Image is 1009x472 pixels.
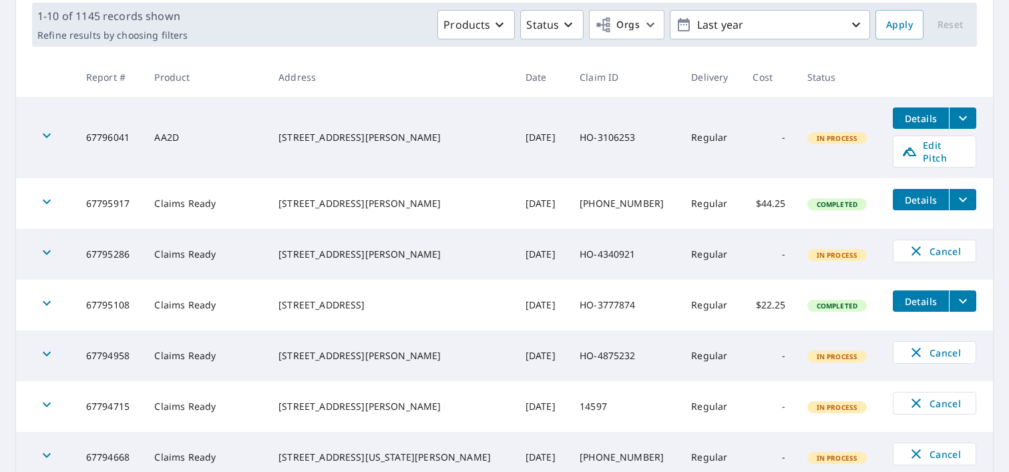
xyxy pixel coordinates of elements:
[901,139,968,164] span: Edit Pitch
[569,280,680,330] td: HO-3777874
[893,443,976,465] button: Cancel
[742,330,796,381] td: -
[886,17,913,33] span: Apply
[893,290,949,312] button: detailsBtn-67795108
[75,229,144,280] td: 67795286
[569,178,680,229] td: [PHONE_NUMBER]
[569,57,680,97] th: Claim ID
[949,290,976,312] button: filesDropdownBtn-67795108
[893,392,976,415] button: Cancel
[268,57,515,97] th: Address
[893,107,949,129] button: detailsBtn-67796041
[569,229,680,280] td: HO-4340921
[515,57,569,97] th: Date
[680,178,742,229] td: Regular
[742,229,796,280] td: -
[949,189,976,210] button: filesDropdownBtn-67795917
[742,97,796,178] td: -
[569,381,680,432] td: 14597
[75,178,144,229] td: 67795917
[569,97,680,178] td: HO-3106253
[809,301,865,310] span: Completed
[680,280,742,330] td: Regular
[144,97,268,178] td: AA2D
[278,248,504,261] div: [STREET_ADDRESS][PERSON_NAME]
[875,10,924,39] button: Apply
[75,280,144,330] td: 67795108
[144,229,268,280] td: Claims Ready
[278,451,504,464] div: [STREET_ADDRESS][US_STATE][PERSON_NAME]
[809,352,866,361] span: In Process
[37,8,188,24] p: 1-10 of 1145 records shown
[907,344,962,361] span: Cancel
[893,240,976,262] button: Cancel
[907,446,962,462] span: Cancel
[901,194,941,206] span: Details
[144,57,268,97] th: Product
[515,97,569,178] td: [DATE]
[893,189,949,210] button: detailsBtn-67795917
[437,10,515,39] button: Products
[680,97,742,178] td: Regular
[569,330,680,381] td: HO-4875232
[680,381,742,432] td: Regular
[144,280,268,330] td: Claims Ready
[742,178,796,229] td: $44.25
[907,395,962,411] span: Cancel
[278,349,504,363] div: [STREET_ADDRESS][PERSON_NAME]
[75,57,144,97] th: Report #
[515,381,569,432] td: [DATE]
[742,280,796,330] td: $22.25
[797,57,882,97] th: Status
[515,178,569,229] td: [DATE]
[949,107,976,129] button: filesDropdownBtn-67796041
[809,134,866,143] span: In Process
[680,57,742,97] th: Delivery
[742,381,796,432] td: -
[144,330,268,381] td: Claims Ready
[901,112,941,125] span: Details
[278,197,504,210] div: [STREET_ADDRESS][PERSON_NAME]
[809,403,866,412] span: In Process
[742,57,796,97] th: Cost
[809,453,866,463] span: In Process
[680,330,742,381] td: Regular
[278,400,504,413] div: [STREET_ADDRESS][PERSON_NAME]
[893,136,976,168] a: Edit Pitch
[515,280,569,330] td: [DATE]
[809,200,865,209] span: Completed
[907,243,962,259] span: Cancel
[37,29,188,41] p: Refine results by choosing filters
[144,381,268,432] td: Claims Ready
[680,229,742,280] td: Regular
[589,10,664,39] button: Orgs
[75,381,144,432] td: 67794715
[893,341,976,364] button: Cancel
[278,298,504,312] div: [STREET_ADDRESS]
[595,17,640,33] span: Orgs
[520,10,584,39] button: Status
[526,17,559,33] p: Status
[278,131,504,144] div: [STREET_ADDRESS][PERSON_NAME]
[670,10,870,39] button: Last year
[443,17,490,33] p: Products
[515,330,569,381] td: [DATE]
[809,250,866,260] span: In Process
[144,178,268,229] td: Claims Ready
[75,330,144,381] td: 67794958
[515,229,569,280] td: [DATE]
[692,13,848,37] p: Last year
[901,295,941,308] span: Details
[75,97,144,178] td: 67796041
